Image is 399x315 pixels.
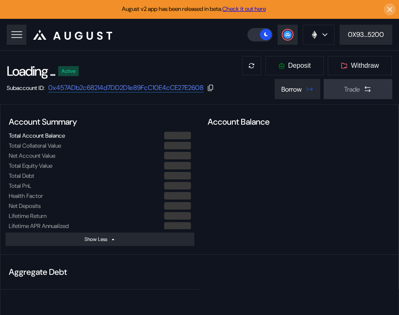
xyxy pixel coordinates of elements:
img: chain logo [310,30,319,39]
div: Net Account Value [9,152,55,159]
div: Show Less [85,236,107,243]
div: Total Collateral Value [9,142,61,149]
button: Withdraw [327,56,392,76]
div: Aggregate Debt [5,263,194,281]
button: chain logo [303,25,335,45]
div: Net Deposits [9,202,41,210]
div: Trade [344,85,360,94]
div: Total Debt [9,172,34,179]
div: Total Equity Value [9,162,52,169]
div: Lifetime APR Annualized [9,222,69,230]
div: Health Factor [9,192,43,200]
div: Borrow [281,85,302,94]
span: August v2 app has been released in beta. [122,5,266,13]
span: Withdraw [351,62,379,69]
span: Deposit [288,62,311,69]
div: Lifetime Return [9,212,46,220]
button: Deposit [265,56,324,76]
div: Total PnL [9,182,31,190]
div: 0X93...5200 [348,30,384,39]
button: 0X93...5200 [340,25,392,45]
div: Total Account Balance [9,132,65,139]
button: Borrow [275,79,320,99]
a: 0x457ADb2c68214d7DD2D1e89FcC10E4cCE27E2608 [48,83,203,92]
button: Show Less [5,233,194,246]
div: Account Summary [5,113,194,131]
a: Check it out here [222,5,266,13]
div: Loading ... [7,62,55,80]
div: Account Balance [204,113,393,131]
button: Trade [324,79,392,99]
div: Active [62,68,75,74]
div: Subaccount ID: [7,84,45,92]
